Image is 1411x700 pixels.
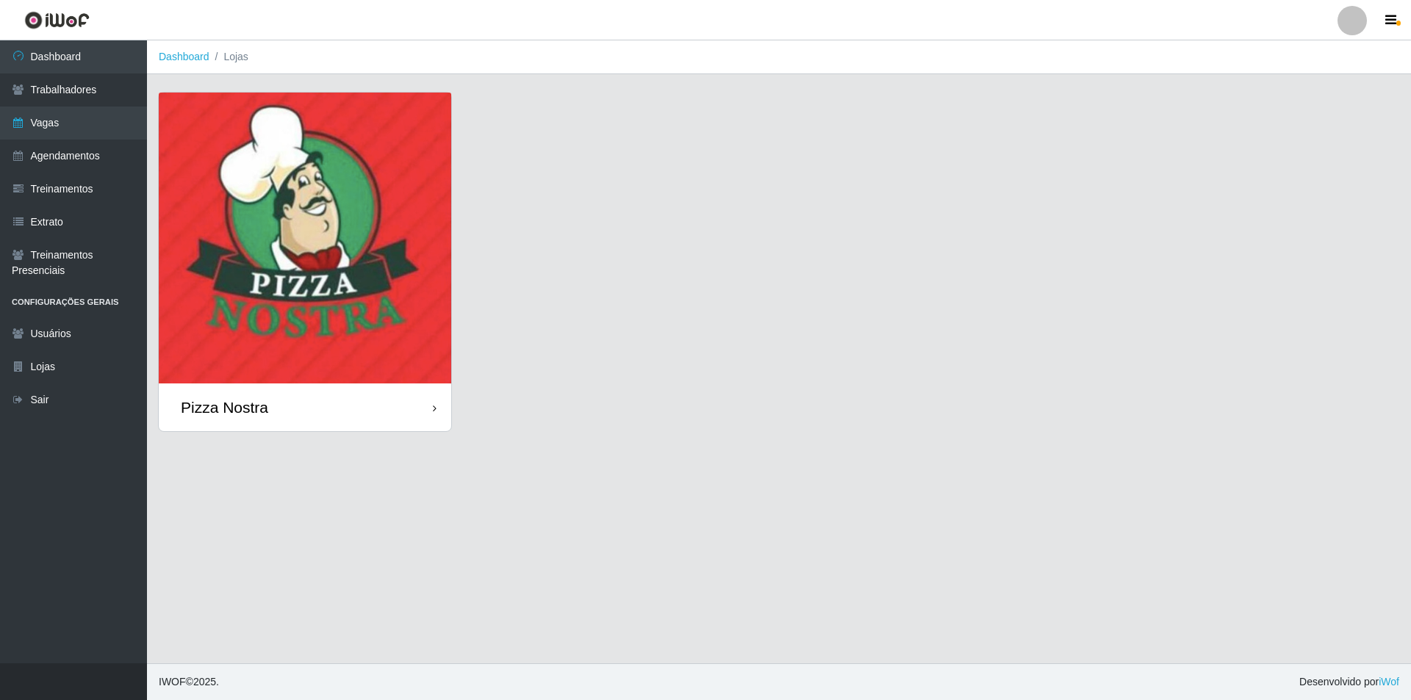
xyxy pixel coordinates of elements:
a: Dashboard [159,51,209,62]
img: CoreUI Logo [24,11,90,29]
a: Pizza Nostra [159,93,451,431]
img: cardImg [159,93,451,383]
div: Pizza Nostra [181,398,268,416]
span: Desenvolvido por [1299,674,1399,690]
span: IWOF [159,676,186,688]
span: © 2025 . [159,674,219,690]
a: iWof [1379,676,1399,688]
nav: breadcrumb [147,40,1411,74]
li: Lojas [209,49,248,65]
